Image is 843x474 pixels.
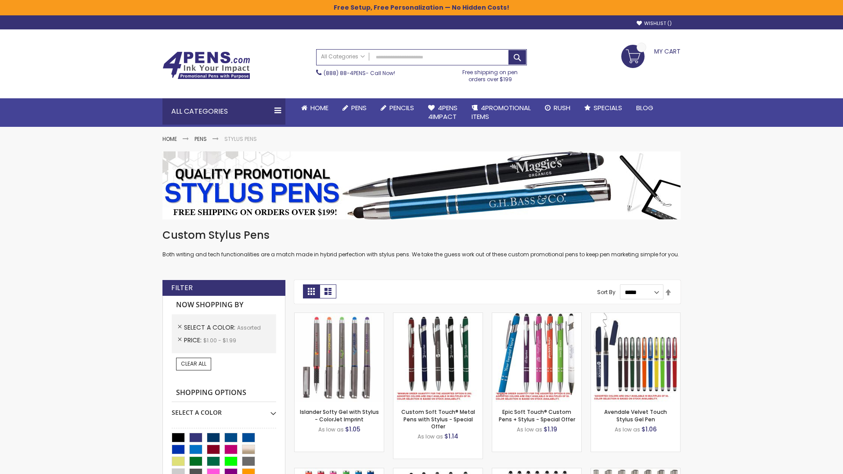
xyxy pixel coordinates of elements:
[184,323,237,332] span: Select A Color
[577,98,629,118] a: Specials
[389,103,414,112] span: Pencils
[162,228,681,259] div: Both writing and tech functionalities are a match made in hybrid perfection with stylus pens. We ...
[472,103,531,121] span: 4PROMOTIONAL ITEMS
[641,425,657,434] span: $1.06
[237,324,261,331] span: Assorted
[538,98,577,118] a: Rush
[604,408,667,423] a: Avendale Velvet Touch Stylus Gel Pen
[162,51,250,79] img: 4Pens Custom Pens and Promotional Products
[172,384,276,402] strong: Shopping Options
[554,103,570,112] span: Rush
[351,103,367,112] span: Pens
[454,65,527,83] div: Free shipping on pen orders over $199
[401,408,475,430] a: Custom Soft Touch® Metal Pens with Stylus - Special Offer
[300,408,379,423] a: Islander Softy Gel with Stylus - ColorJet Imprint
[162,228,681,242] h1: Custom Stylus Pens
[195,135,207,143] a: Pens
[324,69,395,77] span: - Call Now!
[335,98,374,118] a: Pens
[181,360,206,367] span: Clear All
[492,312,581,320] a: 4P-MS8B-Assorted
[310,103,328,112] span: Home
[517,426,542,433] span: As low as
[374,98,421,118] a: Pencils
[421,98,465,127] a: 4Pens4impact
[184,336,203,345] span: Price
[203,337,236,344] span: $1.00 - $1.99
[465,98,538,127] a: 4PROMOTIONALITEMS
[162,151,681,219] img: Stylus Pens
[428,103,458,121] span: 4Pens 4impact
[171,283,193,293] strong: Filter
[162,135,177,143] a: Home
[597,288,616,296] label: Sort By
[591,312,680,320] a: Avendale Velvet Touch Stylus Gel Pen-Assorted
[393,312,483,320] a: Custom Soft Touch® Metal Pens with Stylus-Assorted
[324,69,366,77] a: (888) 88-4PENS
[594,103,622,112] span: Specials
[636,103,653,112] span: Blog
[295,313,384,402] img: Islander Softy Gel with Stylus - ColorJet Imprint-Assorted
[499,408,575,423] a: Epic Soft Touch® Custom Pens + Stylus - Special Offer
[294,98,335,118] a: Home
[321,53,365,60] span: All Categories
[629,98,660,118] a: Blog
[172,296,276,314] strong: Now Shopping by
[637,20,672,27] a: Wishlist
[295,312,384,320] a: Islander Softy Gel with Stylus - ColorJet Imprint-Assorted
[591,313,680,402] img: Avendale Velvet Touch Stylus Gel Pen-Assorted
[224,135,257,143] strong: Stylus Pens
[615,426,640,433] span: As low as
[162,98,285,125] div: All Categories
[345,425,360,434] span: $1.05
[317,50,369,64] a: All Categories
[303,284,320,298] strong: Grid
[418,433,443,440] span: As low as
[176,358,211,370] a: Clear All
[318,426,344,433] span: As low as
[544,425,557,434] span: $1.19
[492,313,581,402] img: 4P-MS8B-Assorted
[172,402,276,417] div: Select A Color
[393,313,483,402] img: Custom Soft Touch® Metal Pens with Stylus-Assorted
[444,432,458,441] span: $1.14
